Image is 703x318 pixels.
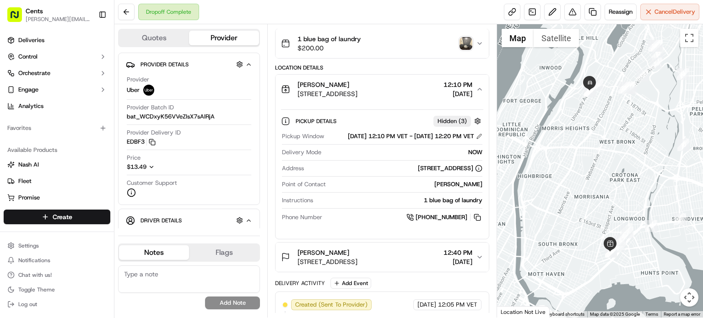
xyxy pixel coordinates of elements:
span: Delivery Mode [282,148,321,156]
span: Reassign [609,8,633,16]
button: Keyboard shortcuts [545,311,584,318]
button: Create [4,210,110,224]
button: Chat with us! [4,269,110,281]
button: Cents [26,6,43,16]
div: 14 [651,40,663,52]
div: 10 [677,139,689,151]
span: Nash AI [18,161,39,169]
div: 7 [622,226,633,238]
span: Provider [127,75,149,84]
div: 11 [677,68,689,80]
button: CancelDelivery [640,4,699,20]
span: Pickup Window [282,132,324,140]
a: 💻API Documentation [74,129,151,146]
span: Analytics [18,102,43,110]
span: Deliveries [18,36,44,44]
span: Toggle Theme [18,286,55,293]
button: [PERSON_NAME][EMAIL_ADDRESS][PERSON_NAME][DOMAIN_NAME] [26,16,91,23]
span: Provider Delivery ID [127,129,181,137]
span: Pickup Details [296,118,338,125]
span: Promise [18,194,40,202]
button: Notifications [4,254,110,267]
span: Settings [18,242,39,249]
button: Fleet [4,174,110,189]
button: Log out [4,298,110,311]
div: 23 [591,79,603,91]
span: Engage [18,86,38,94]
button: 1 blue bag of laundry$200.00photo_proof_of_pickup image [276,29,489,58]
div: NOW [325,148,482,156]
img: uber-new-logo.jpeg [143,85,154,96]
span: Cancel Delivery [654,8,695,16]
span: Created (Sent To Provider) [295,301,368,309]
span: [PHONE_NUMBER] [416,213,467,221]
span: Control [18,53,38,61]
span: API Documentation [87,133,147,142]
span: [DATE] [443,89,472,98]
a: Report a map error [664,312,700,317]
a: Fleet [7,177,107,185]
span: Customer Support [127,179,177,187]
a: Nash AI [7,161,107,169]
a: Analytics [4,99,110,113]
button: Orchestrate [4,66,110,81]
div: 8 [645,220,657,232]
span: Provider Details [141,61,189,68]
button: EDBF3 [127,138,156,146]
button: $13.49 [127,163,207,171]
span: Chat with us! [18,271,52,279]
div: 12 [652,48,664,59]
a: Terms (opens in new tab) [645,312,658,317]
span: Fleet [18,177,32,185]
div: Start new chat [31,87,150,97]
span: Create [53,212,72,221]
button: Driver Details [126,213,252,228]
span: Hidden ( 3 ) [438,117,467,125]
span: [PERSON_NAME] [297,248,349,257]
button: Notes [119,245,189,260]
span: Instructions [282,196,313,205]
div: 5 [605,246,617,258]
span: $13.49 [127,163,146,171]
div: 19 [623,82,635,94]
span: [STREET_ADDRESS] [297,89,357,98]
div: 22 [618,82,630,94]
button: Provider Details [126,57,252,72]
div: [PERSON_NAME][STREET_ADDRESS]12:10 PM[DATE] [276,104,489,239]
span: Provider Batch ID [127,103,174,112]
button: Settings [4,239,110,252]
div: [STREET_ADDRESS] [418,164,482,172]
img: photo_proof_of_pickup image [460,37,472,50]
div: Location Details [275,64,489,71]
div: [DATE] 12:10 PM VET - [DATE] 12:20 PM VET [348,132,482,140]
button: Provider [189,31,259,45]
span: [DATE] [417,301,436,309]
button: Flags [189,245,259,260]
a: 📗Knowledge Base [5,129,74,146]
div: 9 [674,213,686,225]
button: Cents[PERSON_NAME][EMAIL_ADDRESS][PERSON_NAME][DOMAIN_NAME] [4,4,95,26]
div: 15 [648,40,660,52]
div: Available Products [4,143,110,157]
button: Toggle Theme [4,283,110,296]
button: Control [4,49,110,64]
a: Open this area in Google Maps (opens a new window) [499,306,530,318]
div: 1 [620,223,632,235]
span: Uber [127,86,140,94]
span: $200.00 [297,43,361,53]
span: Driver Details [141,217,182,224]
div: Delivery Activity [275,280,325,287]
input: Got a question? Start typing here... [24,59,165,69]
button: Map camera controls [680,288,698,307]
div: 📗 [9,134,16,141]
span: Phone Number [282,213,322,221]
button: Reassign [605,4,637,20]
a: Deliveries [4,33,110,48]
span: 12:40 PM [443,248,472,257]
p: Welcome 👋 [9,37,167,51]
span: Pylon [91,155,111,162]
button: Promise [4,190,110,205]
